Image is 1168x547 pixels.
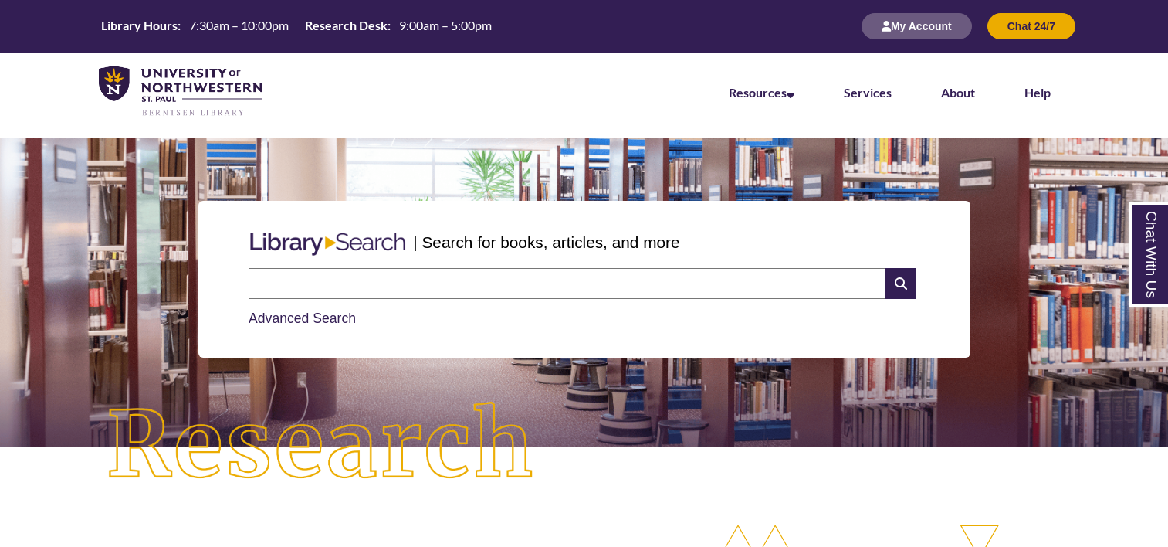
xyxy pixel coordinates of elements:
[299,17,393,34] th: Research Desk:
[862,13,972,39] button: My Account
[249,311,356,326] a: Advanced Search
[885,268,915,299] i: Search
[941,85,975,100] a: About
[242,226,413,262] img: Libary Search
[189,18,289,32] span: 7:30am – 10:00pm
[413,230,679,254] p: | Search for books, articles, and more
[95,17,498,36] a: Hours Today
[59,355,584,538] img: Research
[844,85,892,100] a: Services
[95,17,183,34] th: Library Hours:
[399,18,492,32] span: 9:00am – 5:00pm
[987,19,1075,32] a: Chat 24/7
[99,66,262,117] img: UNWSP Library Logo
[95,17,498,34] table: Hours Today
[862,19,972,32] a: My Account
[729,85,794,100] a: Resources
[987,13,1075,39] button: Chat 24/7
[1024,85,1051,100] a: Help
